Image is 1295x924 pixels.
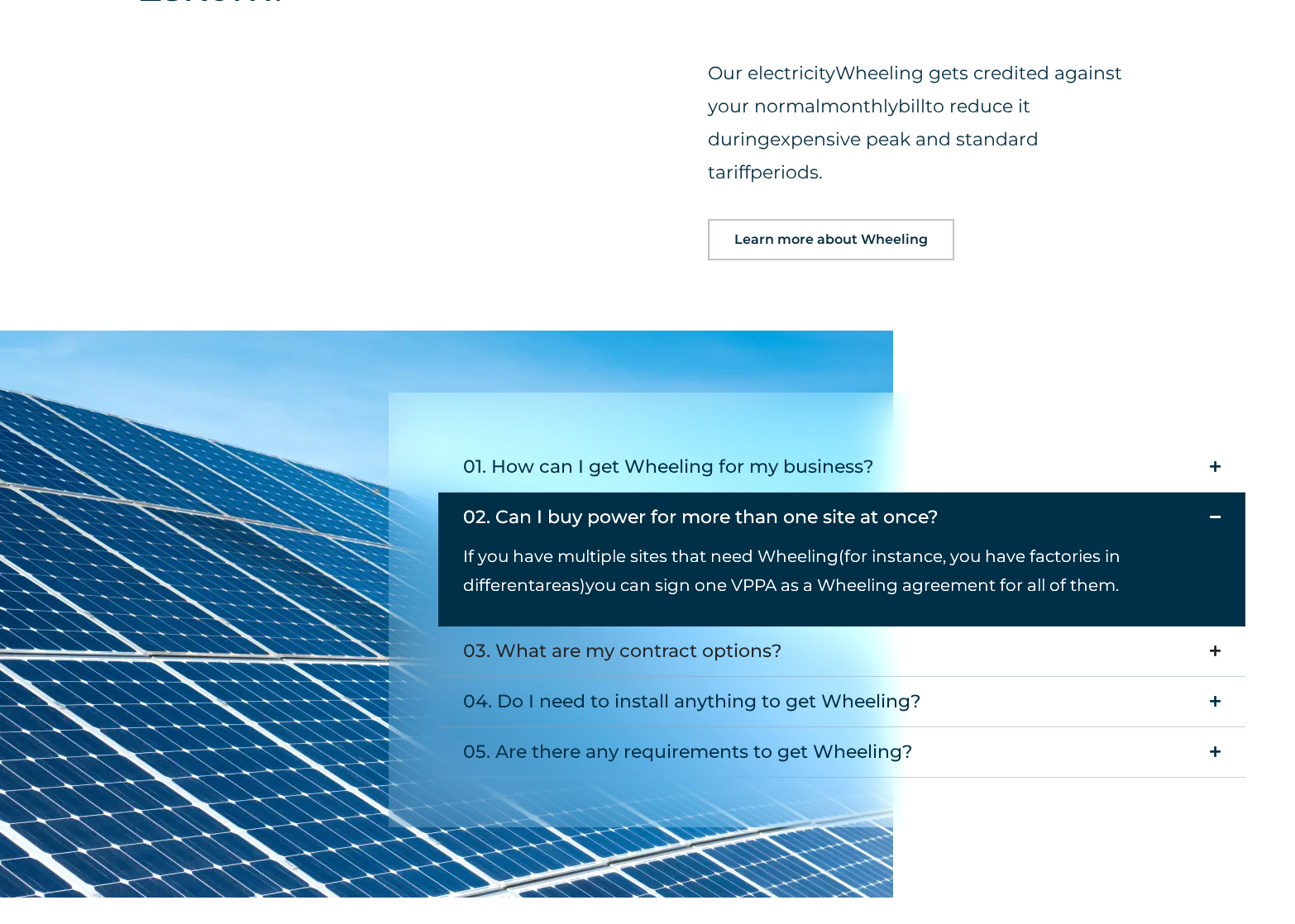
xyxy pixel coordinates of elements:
[463,546,1121,595] span: (for instance, you have factories in different
[438,727,1245,778] summary: 05. Are there any requirements to get Wheeling?
[734,233,928,246] span: Learn more about Wheeling
[535,575,585,595] span: areas)
[438,442,1245,493] summary: 01. How can I get Wheeling for my business?
[438,493,1245,542] summary: 02. Can I buy power for more than one site at once?
[898,95,925,117] span: bill
[438,626,1245,677] summary: 03. What are my contract options?
[708,219,954,260] a: Learn more about Wheeling
[463,685,921,718] div: 04. Do I need to install anything to get Wheeling?
[438,677,1245,727] summary: 04. Do I need to install anything to get Wheeling?
[708,62,1122,117] span: Wheeling gets credited against your normal
[463,450,874,483] div: 01. How can I get Wheeling for my business?
[463,736,913,769] div: 05. Are there any requirements to get Wheeling?
[750,161,823,183] span: periods.
[463,546,839,566] span: If you have multiple sites that need Wheeling
[585,575,1119,595] span: you can sign one VPPA as a Wheeling agreement for all of them.
[708,62,835,84] span: Our electricity
[708,128,1039,183] span: expensive peak and standard tariff
[820,95,898,117] span: monthly
[463,501,939,534] div: 02. Can I buy power for more than one site at once?
[463,635,782,668] div: 03. What are my contract options?
[438,442,1245,778] div: Accordion. Open links with Enter or Space, close with Escape, and navigate with Arrow Keys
